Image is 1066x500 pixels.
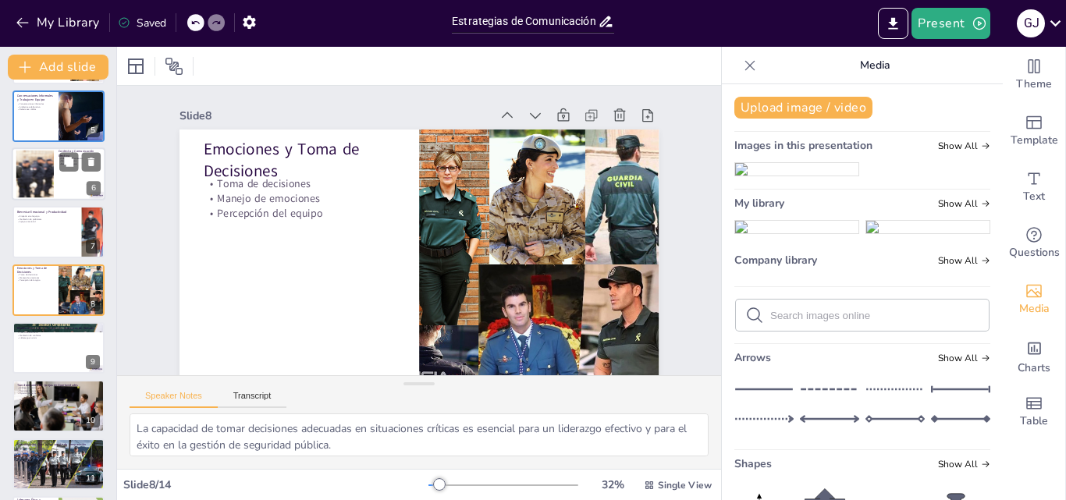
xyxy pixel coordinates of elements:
[17,450,100,453] p: Reformulación de órdenes
[734,253,817,268] span: Company library
[1003,215,1065,271] div: Get real-time input from your audience
[17,266,54,275] p: Emociones y Toma de Decisiones
[17,94,54,102] p: Conversaciones Informales y Trabajo en Equipo
[17,276,54,279] p: Manejo de emociones
[87,181,101,195] div: 6
[1003,328,1065,384] div: Add charts and graphs
[1003,271,1065,328] div: Add images, graphics, shapes or video
[1009,244,1060,261] span: Questions
[17,218,77,221] p: Mediación de problemas
[123,477,428,492] div: Slide 8 / 14
[735,163,858,176] img: fe892b02-d6b2-410c-bb89-900e83c0e328.png
[911,8,990,39] button: Present
[17,105,54,108] p: Ambiente colaborativo
[17,273,54,276] p: Toma de decisiones
[17,108,54,111] p: Relaciones sólidas
[17,388,100,392] p: Participación activa
[59,152,78,171] button: Duplicate Slide
[12,380,105,431] div: 10
[17,442,100,447] p: Comunicación Clara y Verificación de Comprensión
[1003,47,1065,103] div: Change the overall theme
[1003,159,1065,215] div: Add text boxes
[86,297,100,311] div: 8
[594,477,631,492] div: 32 %
[17,331,100,334] p: Comunicación clara
[204,138,396,183] p: Emociones y Toma de Decisiones
[17,453,100,456] p: Impacto en la efectividad
[1020,413,1048,430] span: Table
[59,160,101,163] p: Medios efectivos
[1023,188,1045,205] span: Text
[12,206,105,257] div: 7
[179,108,490,123] div: Slide 8
[1017,9,1045,37] div: G J
[17,210,77,215] p: Bienestar Emocional y Productividad
[204,176,396,190] p: Toma de decisiones
[118,16,166,30] div: Saved
[12,147,105,200] div: 6
[1017,8,1045,39] button: G J
[17,337,100,340] p: Liderazgo en crisis
[1018,360,1050,377] span: Charts
[12,10,106,35] button: My Library
[130,391,218,408] button: Speaker Notes
[59,162,101,165] p: Respuesta rápida
[17,447,100,450] p: Verificación de comprensión
[770,310,979,321] input: Search images online
[12,90,105,142] div: 5
[938,140,990,151] span: Show all
[735,221,858,233] img: fe892b02-d6b2-410c-bb89-900e83c0e328.png
[1011,132,1058,149] span: Template
[762,47,987,84] p: Media
[165,57,183,76] span: Position
[938,459,990,470] span: Show all
[878,8,908,39] button: Export to PowerPoint
[12,438,105,490] div: 11
[17,221,77,224] p: Apoyo emocional
[938,255,990,266] span: Show all
[17,386,100,389] p: Diálogo constante
[734,97,872,119] button: Upload image / video
[8,55,108,80] button: Add slide
[86,355,100,369] div: 9
[658,479,712,491] span: Single View
[130,413,709,456] textarea: La capacidad de tomar decisiones adecuadas en situaciones críticas es esencial para un liderazgo ...
[204,191,396,206] p: Manejo de emociones
[17,215,77,218] p: Empatía en el equipo
[59,149,101,158] p: Contexto y Comunicación Efectiva
[17,334,100,337] p: Mediación de conflictos
[452,10,598,33] input: Insert title
[1003,103,1065,159] div: Add ready made slides
[938,353,990,363] span: Show all
[734,138,872,153] span: Images in this presentation
[12,322,105,374] div: 9
[1003,384,1065,440] div: Add a table
[218,391,287,408] button: Transcript
[81,471,100,485] div: 11
[1016,76,1052,93] span: Theme
[82,152,101,171] button: Delete Slide
[17,326,100,331] p: Mantenimiento de la Cohesión en Momentos de Tensión
[17,382,100,387] p: Transformación de Quejas en Oportunidades
[17,278,54,282] p: Percepción del equipo
[866,221,990,233] img: 26db4f02-5925-45a0-8106-4eb39dd22788.jpeg
[86,123,100,137] div: 5
[81,413,100,427] div: 10
[123,54,148,79] div: Layout
[734,196,784,211] span: My library
[86,239,100,254] div: 7
[1019,300,1050,317] span: Media
[734,456,772,471] span: Shapes
[204,206,396,221] p: Percepción del equipo
[17,102,54,105] p: Conversaciones informales
[17,392,100,395] p: Oportunidades de mejora
[59,157,101,160] p: Influencia del contexto
[938,198,990,209] span: Show all
[12,264,105,316] div: 8
[734,350,771,365] span: Arrows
